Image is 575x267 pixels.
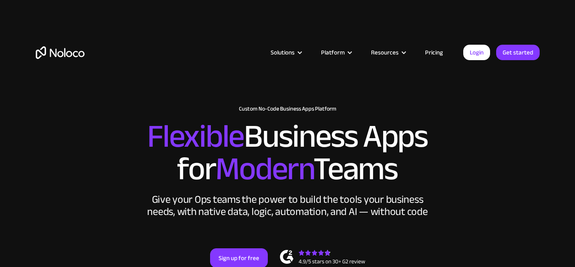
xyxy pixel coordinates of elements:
div: Platform [311,47,361,58]
a: Pricing [415,47,453,58]
a: Login [463,45,490,60]
a: home [36,46,85,59]
a: Get started [496,45,540,60]
h2: Business Apps for Teams [36,120,540,185]
div: Platform [321,47,345,58]
div: Give your Ops teams the power to build the tools your business needs, with native data, logic, au... [145,193,430,218]
span: Flexible [147,106,244,167]
div: Solutions [260,47,311,58]
h1: Custom No-Code Business Apps Platform [36,106,540,112]
div: Solutions [271,47,295,58]
div: Resources [361,47,415,58]
div: Resources [371,47,399,58]
span: Modern [215,139,313,199]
